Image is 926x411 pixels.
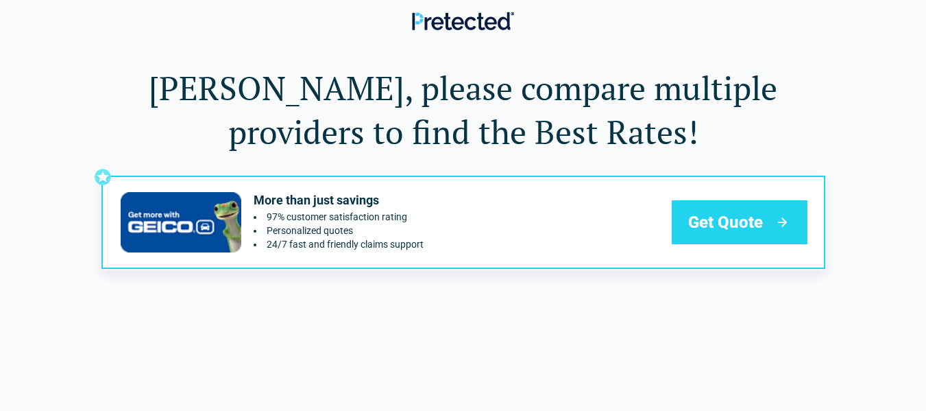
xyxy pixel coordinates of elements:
li: Personalized quotes [254,225,424,236]
img: geico's logo [119,192,243,253]
a: geico's logoMore than just savings97% customer satisfaction ratingPersonalized quotes24/7 fast an... [101,176,825,269]
li: 24/7 fast and friendly claims support [254,239,424,250]
span: Get Quote [688,211,763,233]
li: 97% customer satisfaction rating [254,211,424,222]
h1: [PERSON_NAME], please compare multiple providers to find the Best Rates! [101,66,825,154]
p: More than just savings [254,192,424,209]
